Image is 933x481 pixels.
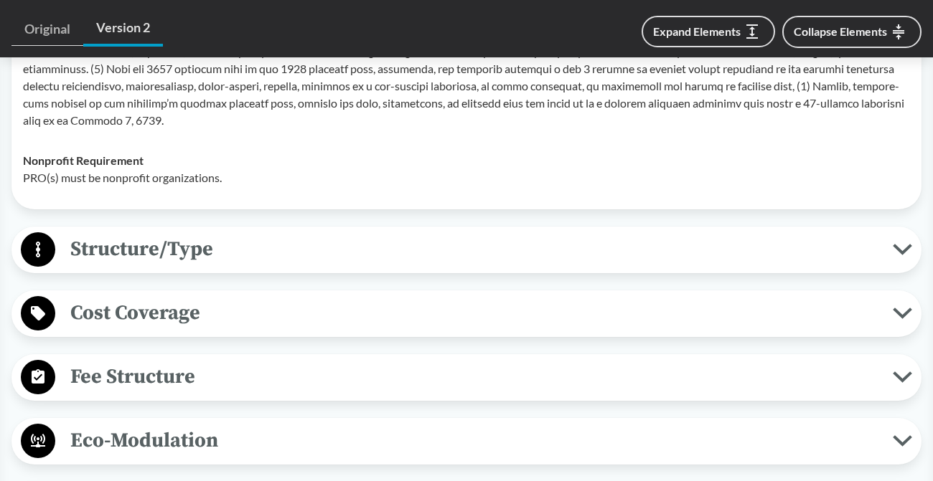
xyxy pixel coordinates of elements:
[17,295,916,332] button: Cost Coverage
[23,169,910,186] p: PRO(s) must be nonprofit organizations.
[17,359,916,396] button: Fee Structure
[782,16,922,48] button: Collapse Elements
[11,13,83,46] a: Original
[55,233,893,265] span: Structure/Type
[642,16,775,47] button: Expand Elements
[17,423,916,459] button: Eco-Modulation
[23,9,910,129] p: L ipsumdol sit ametco adipiscingel seddoei temporincidid ut l ETD ma ali enimadmi ven quisnostrud...
[83,11,163,47] a: Version 2
[55,424,893,457] span: Eco-Modulation
[17,232,916,268] button: Structure/Type
[23,153,144,167] strong: Nonprofit Requirement
[55,361,893,393] span: Fee Structure
[55,297,893,329] span: Cost Coverage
